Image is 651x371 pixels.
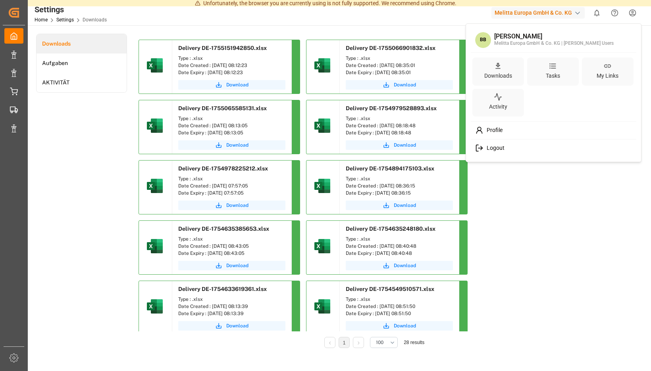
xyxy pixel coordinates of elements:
[483,70,514,82] div: Downloads
[475,32,491,48] span: BB
[487,101,509,113] div: Activity
[494,33,614,40] div: [PERSON_NAME]
[595,70,620,82] div: My Links
[544,70,562,82] div: Tasks
[494,40,614,47] div: Melitta Europa GmbH & Co. KG | [PERSON_NAME] Users
[483,127,503,134] span: Profile
[483,145,505,152] span: Logout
